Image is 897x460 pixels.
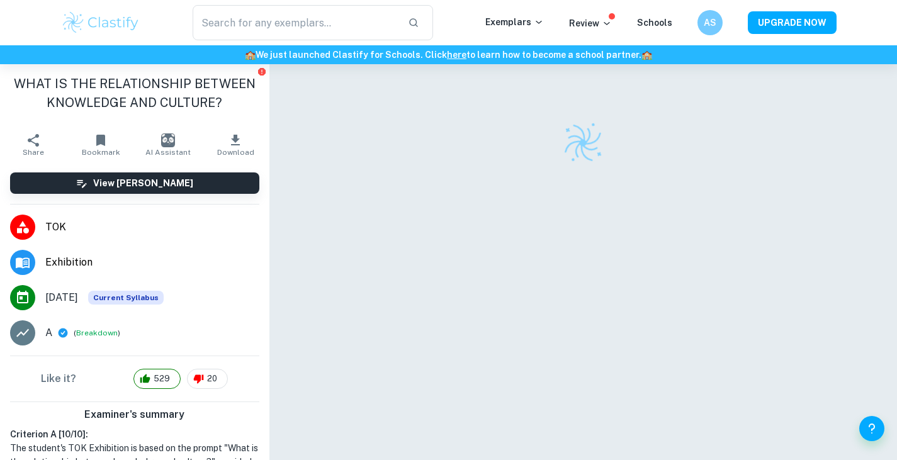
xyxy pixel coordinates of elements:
[447,50,466,60] a: here
[641,50,652,60] span: 🏫
[74,327,120,339] span: ( )
[161,133,175,147] img: AI Assistant
[557,117,609,169] img: Clastify logo
[41,371,76,386] h6: Like it?
[45,290,78,305] span: [DATE]
[67,127,135,162] button: Bookmark
[3,48,894,62] h6: We just launched Clastify for Schools. Click to learn how to become a school partner.
[859,416,884,441] button: Help and Feedback
[245,50,256,60] span: 🏫
[10,427,259,441] h6: Criterion A [ 10 / 10 ]:
[93,176,193,190] h6: View [PERSON_NAME]
[5,407,264,422] h6: Examiner's summary
[45,220,259,235] span: TOK
[187,369,228,389] div: 20
[697,10,723,35] button: AS
[145,148,191,157] span: AI Assistant
[702,16,717,30] h6: AS
[147,373,177,385] span: 529
[23,148,44,157] span: Share
[10,172,259,194] button: View [PERSON_NAME]
[133,369,181,389] div: 529
[637,18,672,28] a: Schools
[76,327,118,339] button: Breakdown
[193,5,398,40] input: Search for any exemplars...
[485,15,544,29] p: Exemplars
[217,148,254,157] span: Download
[200,373,224,385] span: 20
[748,11,837,34] button: UPGRADE NOW
[82,148,120,157] span: Bookmark
[45,255,259,270] span: Exhibition
[569,16,612,30] p: Review
[45,325,52,340] p: A
[202,127,269,162] button: Download
[135,127,202,162] button: AI Assistant
[88,291,164,305] div: This exemplar is based on the current syllabus. Feel free to refer to it for inspiration/ideas wh...
[257,67,267,76] button: Report issue
[61,10,141,35] img: Clastify logo
[88,291,164,305] span: Current Syllabus
[10,74,259,112] h1: WHAT IS THE RELATIONSHIP BETWEEN KNOWLEDGE AND CULTURE?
